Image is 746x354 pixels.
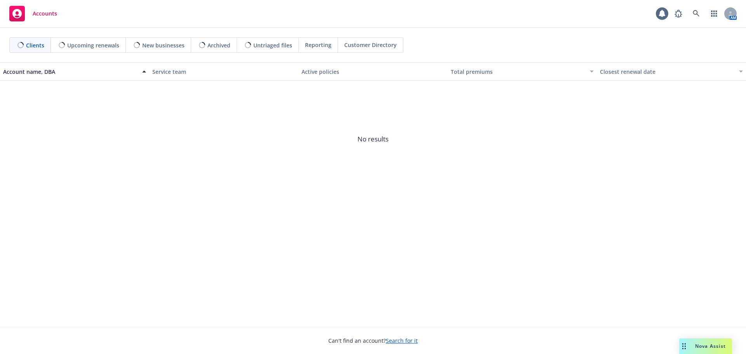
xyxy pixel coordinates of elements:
[142,41,185,49] span: New businesses
[298,62,448,81] button: Active policies
[679,338,689,354] div: Drag to move
[706,6,722,21] a: Switch app
[67,41,119,49] span: Upcoming renewals
[597,62,746,81] button: Closest renewal date
[33,10,57,17] span: Accounts
[679,338,732,354] button: Nova Assist
[6,3,60,24] a: Accounts
[328,337,418,345] span: Can't find an account?
[671,6,686,21] a: Report a Bug
[688,6,704,21] a: Search
[207,41,230,49] span: Archived
[253,41,292,49] span: Untriaged files
[695,343,726,349] span: Nova Assist
[305,41,331,49] span: Reporting
[152,68,295,76] div: Service team
[451,68,585,76] div: Total premiums
[448,62,597,81] button: Total premiums
[26,41,44,49] span: Clients
[302,68,444,76] div: Active policies
[600,68,734,76] div: Closest renewal date
[3,68,138,76] div: Account name, DBA
[386,337,418,344] a: Search for it
[344,41,397,49] span: Customer Directory
[149,62,298,81] button: Service team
